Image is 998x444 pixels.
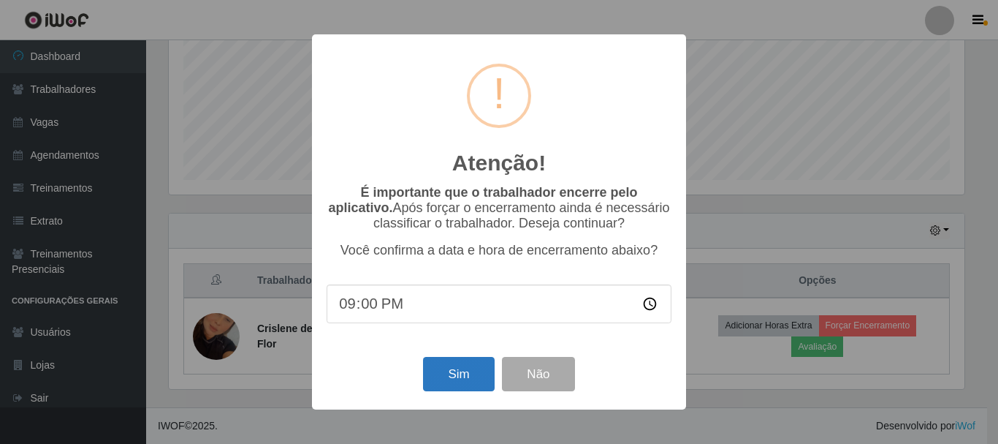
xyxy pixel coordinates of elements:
[327,243,671,258] p: Você confirma a data e hora de encerramento abaixo?
[502,357,574,391] button: Não
[327,185,671,231] p: Após forçar o encerramento ainda é necessário classificar o trabalhador. Deseja continuar?
[423,357,494,391] button: Sim
[328,185,637,215] b: É importante que o trabalhador encerre pelo aplicativo.
[452,150,546,176] h2: Atenção!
